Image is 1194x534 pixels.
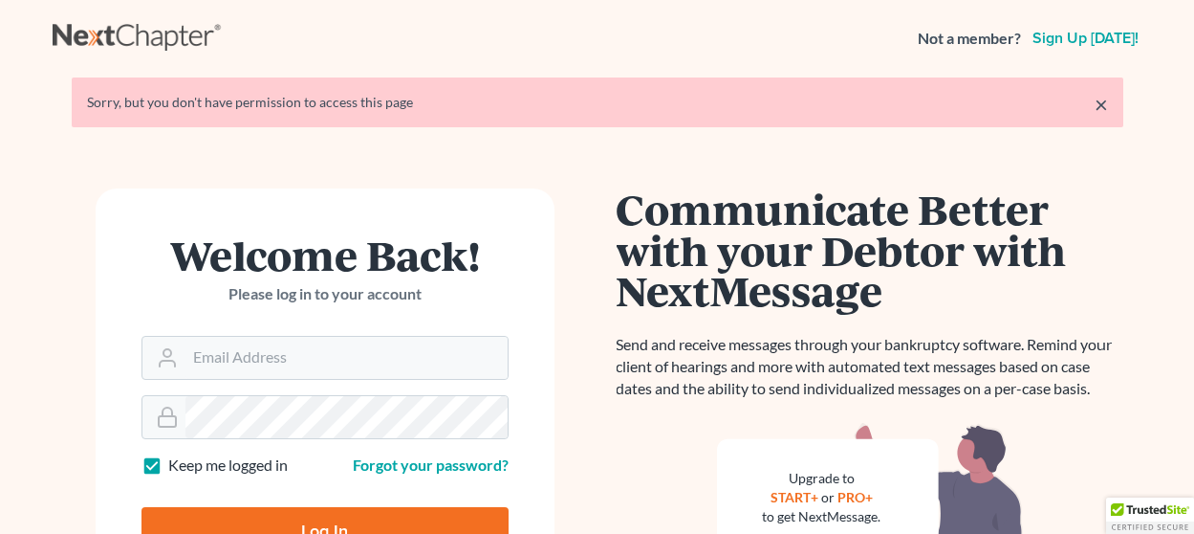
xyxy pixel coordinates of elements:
div: Upgrade to [763,469,881,488]
a: Sign up [DATE]! [1029,31,1142,46]
p: Send and receive messages through your bankruptcy software. Remind your client of hearings and mo... [617,334,1123,400]
span: or [821,489,835,505]
a: Forgot your password? [353,456,509,474]
a: PRO+ [837,489,873,505]
div: to get NextMessage. [763,507,881,526]
a: × [1095,93,1108,116]
p: Please log in to your account [141,283,509,305]
div: TrustedSite Certified [1106,498,1194,534]
label: Keep me logged in [168,455,288,477]
h1: Welcome Back! [141,234,509,276]
strong: Not a member? [918,28,1021,50]
input: Email Address [185,337,508,379]
h1: Communicate Better with your Debtor with NextMessage [617,189,1123,311]
a: START+ [771,489,818,505]
div: Sorry, but you don't have permission to access this page [87,93,1108,112]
